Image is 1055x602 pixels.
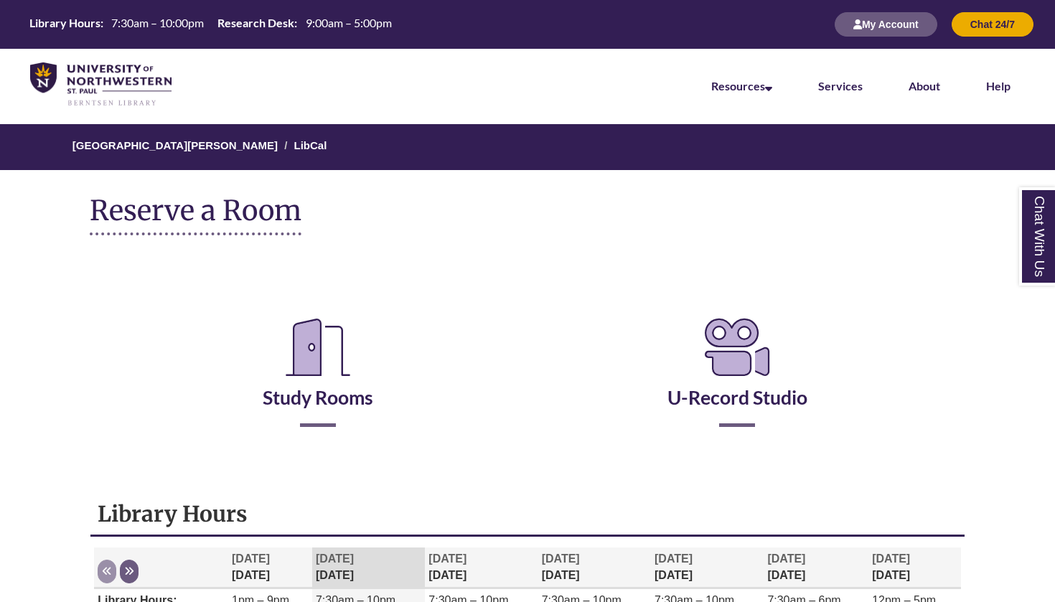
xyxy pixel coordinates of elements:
[212,15,299,31] th: Research Desk:
[228,547,312,588] th: [DATE]
[72,139,278,151] a: [GEOGRAPHIC_DATA][PERSON_NAME]
[98,560,116,583] button: Previous week
[24,15,397,34] a: Hours Today
[711,79,772,93] a: Resources
[425,547,538,588] th: [DATE]
[868,547,961,588] th: [DATE]
[909,79,940,93] a: About
[952,18,1033,30] a: Chat 24/7
[30,62,172,107] img: UNWSP Library Logo
[294,139,327,151] a: LibCal
[98,500,957,527] h1: Library Hours
[232,552,270,565] span: [DATE]
[316,552,354,565] span: [DATE]
[120,560,139,583] button: Next week
[90,271,965,469] div: Reserve a Room
[111,16,204,29] span: 7:30am – 10:00pm
[872,552,910,565] span: [DATE]
[651,547,764,588] th: [DATE]
[542,552,580,565] span: [DATE]
[952,12,1033,37] button: Chat 24/7
[818,79,863,93] a: Services
[24,15,105,31] th: Library Hours:
[312,547,425,588] th: [DATE]
[835,12,937,37] button: My Account
[764,547,868,588] th: [DATE]
[986,79,1011,93] a: Help
[767,552,805,565] span: [DATE]
[538,547,651,588] th: [DATE]
[306,16,392,29] span: 9:00am – 5:00pm
[90,195,301,235] h1: Reserve a Room
[835,18,937,30] a: My Account
[428,552,466,565] span: [DATE]
[263,350,373,409] a: Study Rooms
[655,552,693,565] span: [DATE]
[667,350,807,409] a: U-Record Studio
[24,15,397,32] table: Hours Today
[90,124,965,170] nav: Breadcrumb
